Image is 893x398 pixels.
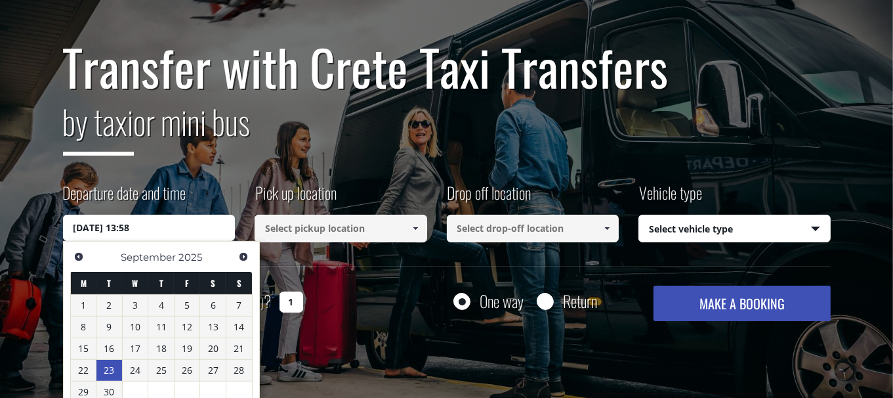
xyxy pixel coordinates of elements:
input: Select pickup location [255,215,427,242]
span: Previous [73,252,84,262]
a: 19 [175,338,200,359]
h2: or mini bus [63,95,831,166]
span: by taxi [63,97,134,156]
span: 2025 [178,251,202,263]
span: Select vehicle type [639,215,830,243]
a: 14 [226,317,252,338]
a: 16 [96,338,122,359]
a: Next [235,248,253,266]
label: Pick up location [255,181,337,215]
a: 18 [148,338,174,359]
a: 22 [71,360,96,381]
input: Select drop-off location [447,215,619,242]
a: 7 [226,295,252,316]
span: Sunday [237,276,241,290]
a: 1 [71,295,96,316]
a: 21 [226,338,252,359]
label: Vehicle type [638,181,702,215]
a: 8 [71,317,96,338]
a: 17 [123,338,148,359]
span: Thursday [159,276,163,290]
label: Departure date and time [63,181,186,215]
label: How many passengers ? [63,286,272,318]
span: Wednesday [133,276,138,290]
a: 25 [148,360,174,381]
a: 24 [123,360,148,381]
label: Drop off location [447,181,531,215]
a: 20 [200,338,226,359]
a: Show All Items [596,215,618,242]
a: Show All Items [404,215,426,242]
a: 27 [200,360,226,381]
span: Friday [185,276,189,290]
a: 28 [226,360,252,381]
a: 13 [200,317,226,338]
button: MAKE A BOOKING [654,286,830,321]
span: Saturday [211,276,215,290]
span: Tuesday [107,276,111,290]
a: Previous [70,248,88,266]
span: Next [238,252,249,262]
span: Monday [81,276,87,290]
span: September [121,251,176,263]
a: 11 [148,317,174,338]
a: 3 [123,295,148,316]
a: 23 [96,360,122,381]
a: 2 [96,295,122,316]
a: 9 [96,317,122,338]
label: One way [480,293,524,309]
a: 15 [71,338,96,359]
a: 26 [175,360,200,381]
h1: Transfer with Crete Taxi Transfers [63,39,831,95]
a: 12 [175,317,200,338]
a: 10 [123,317,148,338]
label: Return [563,293,597,309]
a: 5 [175,295,200,316]
a: 4 [148,295,174,316]
a: 6 [200,295,226,316]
